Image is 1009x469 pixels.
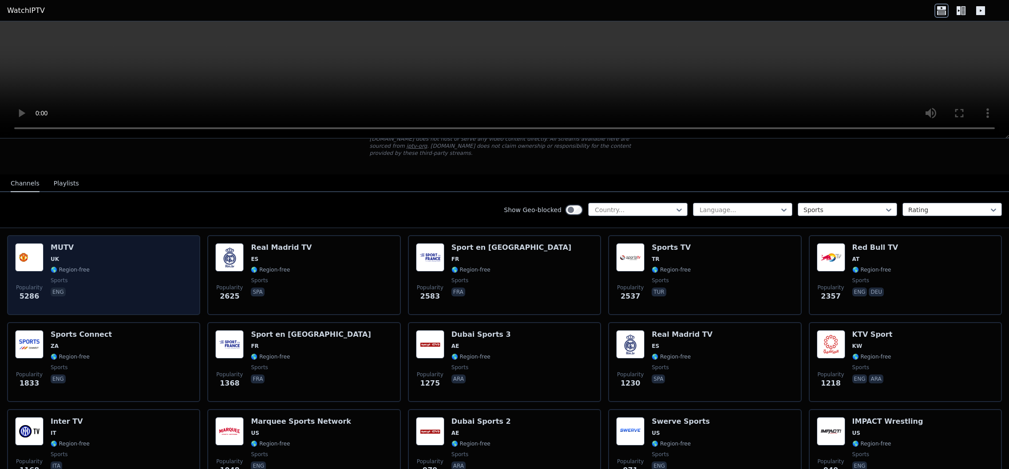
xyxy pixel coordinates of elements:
h6: Sports TV [652,243,691,252]
span: US [251,430,259,437]
span: UK [51,256,59,263]
span: 1218 [821,378,841,389]
a: WatchIPTV [7,5,45,16]
img: Real Madrid TV [616,330,645,359]
span: FR [251,343,258,350]
p: eng [51,374,66,383]
span: Popularity [818,458,844,465]
span: 🌎 Region-free [451,353,491,360]
span: 🌎 Region-free [652,440,691,447]
span: 1368 [220,378,240,389]
h6: Inter TV [51,417,90,426]
span: 🌎 Region-free [451,266,491,273]
img: KTV Sport [817,330,845,359]
h6: Swerve Sports [652,417,710,426]
span: Popularity [216,284,243,291]
span: Popularity [417,371,443,378]
img: Sports TV [616,243,645,272]
p: ara [869,374,883,383]
span: 2537 [621,291,641,302]
span: US [652,430,660,437]
h6: Sport en [GEOGRAPHIC_DATA] [251,330,371,339]
p: spa [652,374,665,383]
span: 🌎 Region-free [652,353,691,360]
span: Popularity [818,371,844,378]
span: 🌎 Region-free [652,266,691,273]
span: KW [852,343,863,350]
span: 2583 [420,291,440,302]
p: tur [652,288,666,296]
p: eng [852,374,867,383]
span: 🌎 Region-free [852,266,891,273]
span: sports [451,277,468,284]
span: 🌎 Region-free [451,440,491,447]
span: sports [251,451,268,458]
button: Channels [11,175,40,192]
h6: Dubai Sports 3 [451,330,511,339]
span: sports [852,277,869,284]
a: iptv-org [407,143,427,149]
span: 1230 [621,378,641,389]
span: 2625 [220,291,240,302]
span: Popularity [216,371,243,378]
p: fra [451,288,465,296]
span: 🌎 Region-free [51,266,90,273]
h6: Real Madrid TV [251,243,312,252]
span: sports [51,364,67,371]
span: Popularity [16,458,43,465]
span: AT [852,256,860,263]
span: sports [652,364,669,371]
img: Inter TV [15,417,44,445]
span: AE [451,343,459,350]
h6: Dubai Sports 2 [451,417,511,426]
img: MUTV [15,243,44,272]
img: Sport en France [215,330,244,359]
h6: Sport en [GEOGRAPHIC_DATA] [451,243,571,252]
span: sports [451,364,468,371]
span: ZA [51,343,59,350]
span: IT [51,430,56,437]
button: Playlists [54,175,79,192]
span: TR [652,256,659,263]
span: 2357 [821,291,841,302]
span: 🌎 Region-free [51,440,90,447]
h6: Red Bull TV [852,243,898,252]
img: IMPACT Wrestling [817,417,845,445]
img: Dubai Sports 2 [416,417,444,445]
label: Show Geo-blocked [504,205,562,214]
span: sports [251,364,268,371]
h6: Real Madrid TV [652,330,712,339]
span: sports [451,451,468,458]
p: fra [251,374,265,383]
img: Marquee Sports Network [215,417,244,445]
span: FR [451,256,459,263]
span: ES [251,256,258,263]
span: 🌎 Region-free [251,440,290,447]
img: Sports Connect [15,330,44,359]
span: Popularity [417,284,443,291]
span: US [852,430,860,437]
p: ara [451,374,466,383]
p: [DOMAIN_NAME] does not host or serve any video content directly. All streams available here are s... [370,135,640,157]
h6: MUTV [51,243,90,252]
img: Red Bull TV [817,243,845,272]
span: Popularity [216,458,243,465]
span: AE [451,430,459,437]
h6: Sports Connect [51,330,112,339]
h6: Marquee Sports Network [251,417,351,426]
span: 🌎 Region-free [51,353,90,360]
img: Real Madrid TV [215,243,244,272]
h6: KTV Sport [852,330,893,339]
span: sports [652,277,669,284]
span: sports [852,364,869,371]
p: eng [51,288,66,296]
span: ES [652,343,659,350]
img: Dubai Sports 3 [416,330,444,359]
span: Popularity [16,284,43,291]
span: sports [652,451,669,458]
span: sports [251,277,268,284]
span: Popularity [617,284,644,291]
p: eng [852,288,867,296]
span: sports [51,277,67,284]
span: sports [51,451,67,458]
